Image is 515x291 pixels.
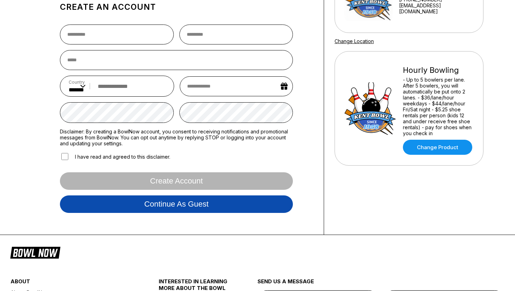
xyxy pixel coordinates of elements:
[60,129,293,146] label: Disclaimer: By creating a BowlNow account, you consent to receiving notifications and promotional...
[61,153,68,160] input: I have read and agreed to this disclaimer.
[344,82,397,135] img: Hourly Bowling
[60,152,170,161] label: I have read and agreed to this disclaimer.
[11,278,134,288] div: about
[403,65,474,75] div: Hourly Bowling
[335,38,374,44] a: Change Location
[403,140,472,155] a: Change Product
[403,77,474,136] div: - Up to 5 bowlers per lane. After 5 bowlers, you will automatically be put onto 2 lanes. - $36/la...
[399,2,474,14] a: [EMAIL_ADDRESS][DOMAIN_NAME]
[60,195,293,213] button: Continue as guest
[69,79,85,85] label: Country
[60,2,293,12] h1: Create an account
[257,278,504,290] div: send us a message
